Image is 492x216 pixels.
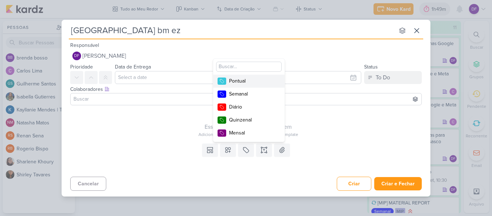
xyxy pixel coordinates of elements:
button: Mensal [213,127,285,140]
label: Status [364,64,378,70]
span: [PERSON_NAME] [82,52,126,60]
label: Responsável [70,42,99,48]
div: Esse kard não possui nenhum item [70,123,426,131]
input: Buscar... [216,62,282,72]
div: Semanal [229,90,276,98]
div: Mensal [229,129,276,137]
div: To Do [376,73,390,82]
button: Cancelar [70,177,106,191]
label: Prioridade [70,64,93,70]
div: Diego Freitas [72,52,81,60]
button: DF [PERSON_NAME] [70,49,422,62]
button: Criar [337,177,371,191]
button: Semanal [213,88,285,101]
label: Data de Entrega [115,64,151,70]
div: Pontual [229,77,276,85]
input: Buscar [72,95,420,103]
button: Quinzenal [213,114,285,127]
div: Colaboradores [70,85,422,93]
button: Diário [213,101,285,114]
input: Select a date [115,71,361,84]
div: Quinzenal [229,116,276,124]
button: Criar e Fechar [374,177,422,190]
div: Adicione um item abaixo ou selecione um template [70,131,426,138]
button: Pontual [213,75,285,88]
p: DF [74,54,79,58]
input: Kard Sem Título [69,24,394,37]
button: To Do [364,71,422,84]
div: Diário [229,103,276,111]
